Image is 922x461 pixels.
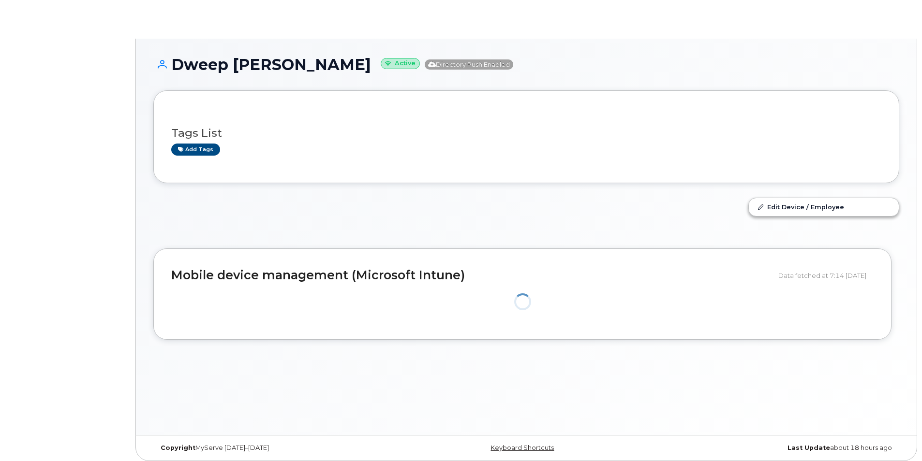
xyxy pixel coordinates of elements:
strong: Copyright [161,444,195,451]
div: MyServe [DATE]–[DATE] [153,444,402,452]
span: Directory Push Enabled [425,59,513,70]
small: Active [381,58,420,69]
h1: Dweep [PERSON_NAME] [153,56,899,73]
h3: Tags List [171,127,881,139]
a: Edit Device / Employee [749,198,899,216]
a: Add tags [171,144,220,156]
div: Data fetched at 7:14 [DATE] [778,266,874,285]
div: about 18 hours ago [651,444,899,452]
a: Keyboard Shortcuts [491,444,554,451]
h2: Mobile device management (Microsoft Intune) [171,269,771,282]
strong: Last Update [788,444,830,451]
